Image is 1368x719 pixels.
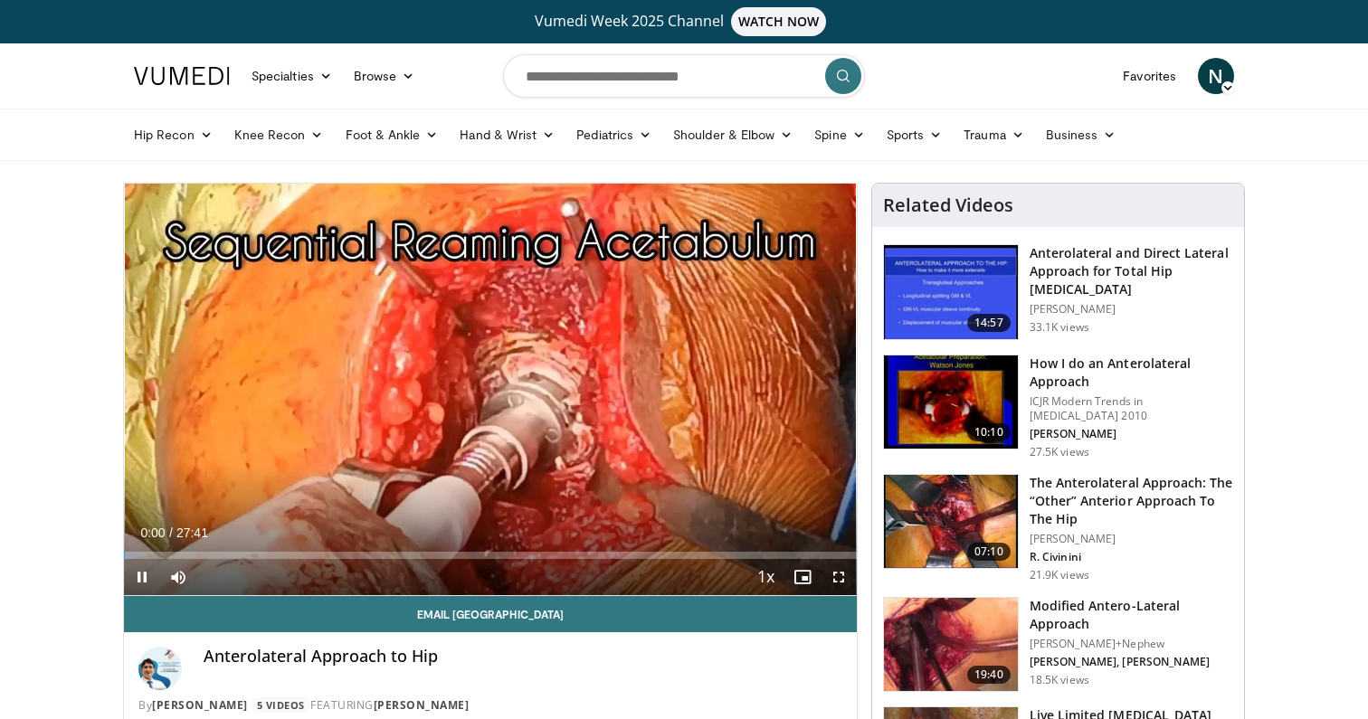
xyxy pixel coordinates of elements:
p: 27.5K views [1030,445,1089,459]
button: Fullscreen [821,559,857,595]
span: 19:40 [967,666,1011,684]
span: 0:00 [140,525,165,540]
img: df1c4db8-fa70-4dbe-8176-20e68faa4108.150x105_q85_crop-smart_upscale.jpg [884,598,1018,692]
p: [PERSON_NAME], [PERSON_NAME] [1030,655,1233,669]
img: 297905_0000_1.png.150x105_q85_crop-smart_upscale.jpg [884,245,1018,339]
a: Sports [876,117,954,153]
a: Pediatrics [565,117,662,153]
h3: Modified Antero-Lateral Approach [1030,597,1233,633]
a: 19:40 Modified Antero-Lateral Approach [PERSON_NAME]+Nephew [PERSON_NAME], [PERSON_NAME] 18.5K views [883,597,1233,693]
a: Hip Recon [123,117,223,153]
span: 27:41 [176,525,208,540]
a: Shoulder & Elbow [662,117,803,153]
a: [PERSON_NAME] [374,697,470,713]
button: Pause [124,559,160,595]
h4: Anterolateral Approach to Hip [204,647,842,667]
button: Mute [160,559,196,595]
p: 18.5K views [1030,673,1089,687]
a: 07:10 The Anterolateral Approach: The “Other” Anterior Approach To The Hip [PERSON_NAME] R. Civin... [883,474,1233,582]
div: By FEATURING [138,697,842,714]
a: Favorites [1112,58,1187,94]
a: Specialties [241,58,343,94]
p: ICJR Modern Trends in [MEDICAL_DATA] 2010 [1030,394,1233,423]
a: Vumedi Week 2025 ChannelWATCH NOW [137,7,1231,36]
a: Email [GEOGRAPHIC_DATA] [124,596,857,632]
button: Playback Rate [748,559,784,595]
span: / [169,525,173,540]
a: Spine [803,117,875,153]
span: 07:10 [967,543,1011,561]
a: Foot & Ankle [335,117,450,153]
video-js: Video Player [124,184,857,596]
input: Search topics, interventions [503,54,865,98]
a: [PERSON_NAME] [152,697,248,713]
a: Knee Recon [223,117,335,153]
h3: How I do an Anterolateral Approach [1030,355,1233,391]
a: Trauma [953,117,1035,153]
a: Hand & Wrist [449,117,565,153]
a: N [1198,58,1234,94]
img: 297847_0001_1.png.150x105_q85_crop-smart_upscale.jpg [884,355,1018,449]
p: R. Civinini [1030,550,1233,564]
a: 10:10 How I do an Anterolateral Approach ICJR Modern Trends in [MEDICAL_DATA] 2010 [PERSON_NAME] ... [883,355,1233,459]
p: [PERSON_NAME] [1030,302,1233,317]
p: 33.1K views [1030,320,1089,335]
img: 45b2a279-9aef-4886-b6ed-3c4d0423c06b.150x105_q85_crop-smart_upscale.jpg [884,475,1018,569]
a: Business [1035,117,1127,153]
h3: The Anterolateral Approach: The “Other” Anterior Approach To The Hip [1030,474,1233,528]
a: 14:57 Anterolateral and Direct Lateral Approach for Total Hip [MEDICAL_DATA] [PERSON_NAME] 33.1K ... [883,244,1233,340]
button: Enable picture-in-picture mode [784,559,821,595]
h3: Anterolateral and Direct Lateral Approach for Total Hip [MEDICAL_DATA] [1030,244,1233,298]
span: 14:57 [967,314,1011,332]
a: Browse [343,58,426,94]
p: 21.9K views [1030,568,1089,582]
img: VuMedi Logo [134,67,230,85]
a: 5 Videos [251,697,310,713]
p: [PERSON_NAME] [1030,532,1233,546]
p: [PERSON_NAME] [1030,427,1233,441]
span: WATCH NOW [731,7,827,36]
div: Progress Bar [124,552,857,559]
p: [PERSON_NAME]+Nephew [1030,637,1233,651]
h4: Related Videos [883,194,1013,216]
img: Avatar [138,647,182,690]
span: 10:10 [967,423,1011,441]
